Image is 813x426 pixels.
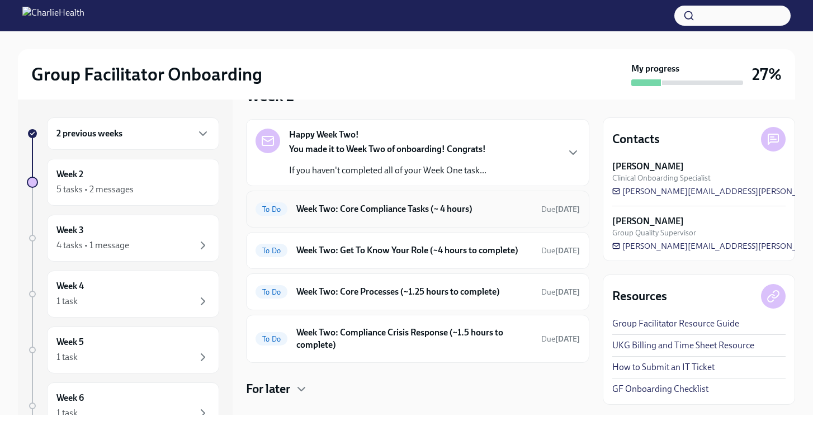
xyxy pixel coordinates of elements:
div: For later [246,381,589,397]
span: September 29th, 2025 10:00 [541,287,580,297]
span: September 29th, 2025 10:00 [541,245,580,256]
strong: Happy Week Two! [289,129,359,141]
h6: Week 3 [56,224,84,236]
img: CharlieHealth [22,7,84,25]
h4: For later [246,381,290,397]
h6: Week Two: Compliance Crisis Response (~1.5 hours to complete) [296,326,532,351]
div: 1 task [56,407,78,419]
a: Group Facilitator Resource Guide [612,318,739,330]
span: Due [541,334,580,344]
h2: Group Facilitator Onboarding [31,63,262,86]
div: 1 task [56,295,78,307]
a: To DoWeek Two: Get To Know Your Role (~4 hours to complete)Due[DATE] [256,242,580,259]
strong: [PERSON_NAME] [612,215,684,228]
div: 5 tasks • 2 messages [56,183,134,196]
h6: Week Two: Core Compliance Tasks (~ 4 hours) [296,203,532,215]
span: Due [541,287,580,297]
span: Due [541,205,580,214]
a: To DoWeek Two: Core Compliance Tasks (~ 4 hours)Due[DATE] [256,200,580,218]
a: Week 34 tasks • 1 message [27,215,219,262]
strong: [DATE] [555,334,580,344]
strong: [DATE] [555,246,580,255]
a: UKG Billing and Time Sheet Resource [612,339,754,352]
span: To Do [256,247,287,255]
h6: Week Two: Core Processes (~1.25 hours to complete) [296,286,532,298]
p: If you haven't completed all of your Week One task... [289,164,486,177]
h6: Week 2 [56,168,83,181]
div: 1 task [56,351,78,363]
h6: Week 4 [56,280,84,292]
a: Week 51 task [27,326,219,373]
div: 2 previous weeks [47,117,219,150]
span: To Do [256,288,287,296]
strong: [DATE] [555,287,580,297]
a: Week 25 tasks • 2 messages [27,159,219,206]
span: Group Quality Supervisor [612,228,696,238]
h3: 27% [752,64,782,84]
a: How to Submit an IT Ticket [612,361,715,373]
strong: [PERSON_NAME] [612,160,684,173]
span: Clinical Onboarding Specialist [612,173,711,183]
span: September 29th, 2025 10:00 [541,204,580,215]
a: GF Onboarding Checklist [612,383,708,395]
h6: Week 5 [56,336,84,348]
a: To DoWeek Two: Compliance Crisis Response (~1.5 hours to complete)Due[DATE] [256,324,580,353]
h4: Contacts [612,131,660,148]
a: To DoWeek Two: Core Processes (~1.25 hours to complete)Due[DATE] [256,283,580,301]
strong: My progress [631,63,679,75]
h6: Week 6 [56,392,84,404]
div: 4 tasks • 1 message [56,239,129,252]
span: To Do [256,335,287,343]
h4: Resources [612,288,667,305]
a: Week 41 task [27,271,219,318]
strong: [DATE] [555,205,580,214]
strong: You made it to Week Two of onboarding! Congrats! [289,144,486,154]
span: September 29th, 2025 10:00 [541,334,580,344]
h6: 2 previous weeks [56,127,122,140]
span: To Do [256,205,287,214]
span: Due [541,246,580,255]
h6: Week Two: Get To Know Your Role (~4 hours to complete) [296,244,532,257]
